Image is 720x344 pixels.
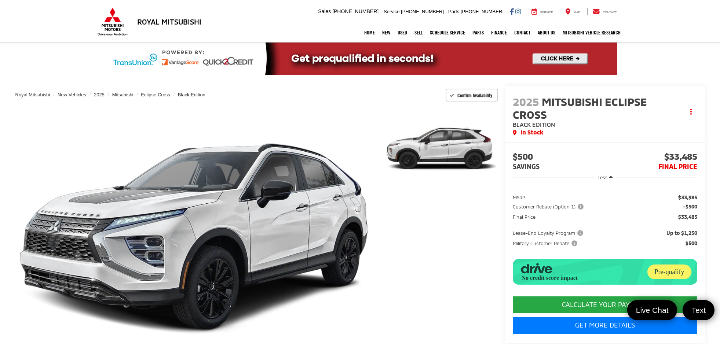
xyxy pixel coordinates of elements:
[112,92,134,97] a: Mitsubishi
[513,95,539,108] span: 2025
[513,229,585,237] span: Lease-End Loyalty Program
[469,23,487,42] a: Parts: Opens in a new tab
[574,11,580,14] span: Map
[446,89,498,101] button: Confirm Availability
[457,92,492,98] span: Confirm Availability
[658,162,697,170] span: FINAL PRICE
[513,229,586,237] button: Lease-End Loyalty Program
[559,23,624,42] a: Mitsubishi Vehicle Research
[513,194,527,201] span: MSRP:
[94,92,105,97] a: 2025
[513,240,579,247] span: Military Customer Rebate
[597,174,608,180] span: Less
[686,240,697,247] span: $500
[426,23,469,42] a: Schedule Service: Opens in a new tab
[318,8,331,14] span: Sales
[411,23,426,42] a: Sell
[513,203,585,210] span: Customer Rebate (Option 1)
[513,317,698,334] a: Get More Details
[381,104,498,192] a: Expand Photo 1
[684,106,697,118] button: Actions
[605,152,698,163] span: $33,485
[461,9,504,14] span: [PHONE_NUMBER]
[513,296,698,313] : CALCULATE YOUR PAYMENT
[384,9,399,14] span: Service
[560,8,585,15] a: Map
[678,194,697,201] span: $33,985
[513,162,540,170] span: SAVINGS
[380,103,499,192] img: 2025 Mitsubishi Eclipse Cross Black Edition
[520,128,543,137] span: In Stock
[141,92,170,97] a: Eclipse Cross
[513,240,580,247] button: Military Customer Rebate
[137,18,201,26] h3: Royal Mitsubishi
[379,23,394,42] a: New
[513,95,647,121] span: Mitsubishi Eclipse Cross
[513,203,586,210] button: Customer Rebate (Option 1)
[526,8,559,15] a: Service
[627,300,677,320] a: Live Chat
[96,7,129,36] img: Mitsubishi
[594,171,616,184] button: Less
[58,92,86,97] a: New Vehicles
[510,8,514,14] a: Facebook: Click to visit our Facebook page
[683,203,697,210] span: -$500
[587,8,622,15] a: Contact
[178,92,205,97] a: Black Edition
[603,11,617,14] span: Contact
[401,9,444,14] span: [PHONE_NUMBER]
[103,42,617,75] img: Quick2Credit
[361,23,379,42] a: Home
[511,23,534,42] a: Contact
[332,8,379,14] span: [PHONE_NUMBER]
[515,8,521,14] a: Instagram: Click to visit our Instagram page
[513,121,555,128] span: Black Edition
[666,229,697,237] span: Up to $1,250
[690,109,692,115] span: dropdown dots
[15,92,50,97] a: Royal Mitsubishi
[683,300,714,320] a: Text
[394,23,411,42] a: Used
[487,23,511,42] a: Finance
[632,305,672,315] span: Live Chat
[688,305,709,315] span: Text
[513,152,605,163] span: $500
[534,23,559,42] a: About Us
[448,9,459,14] span: Parts
[513,213,536,221] span: Final Price
[678,213,697,221] span: $33,485
[540,11,553,14] span: Service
